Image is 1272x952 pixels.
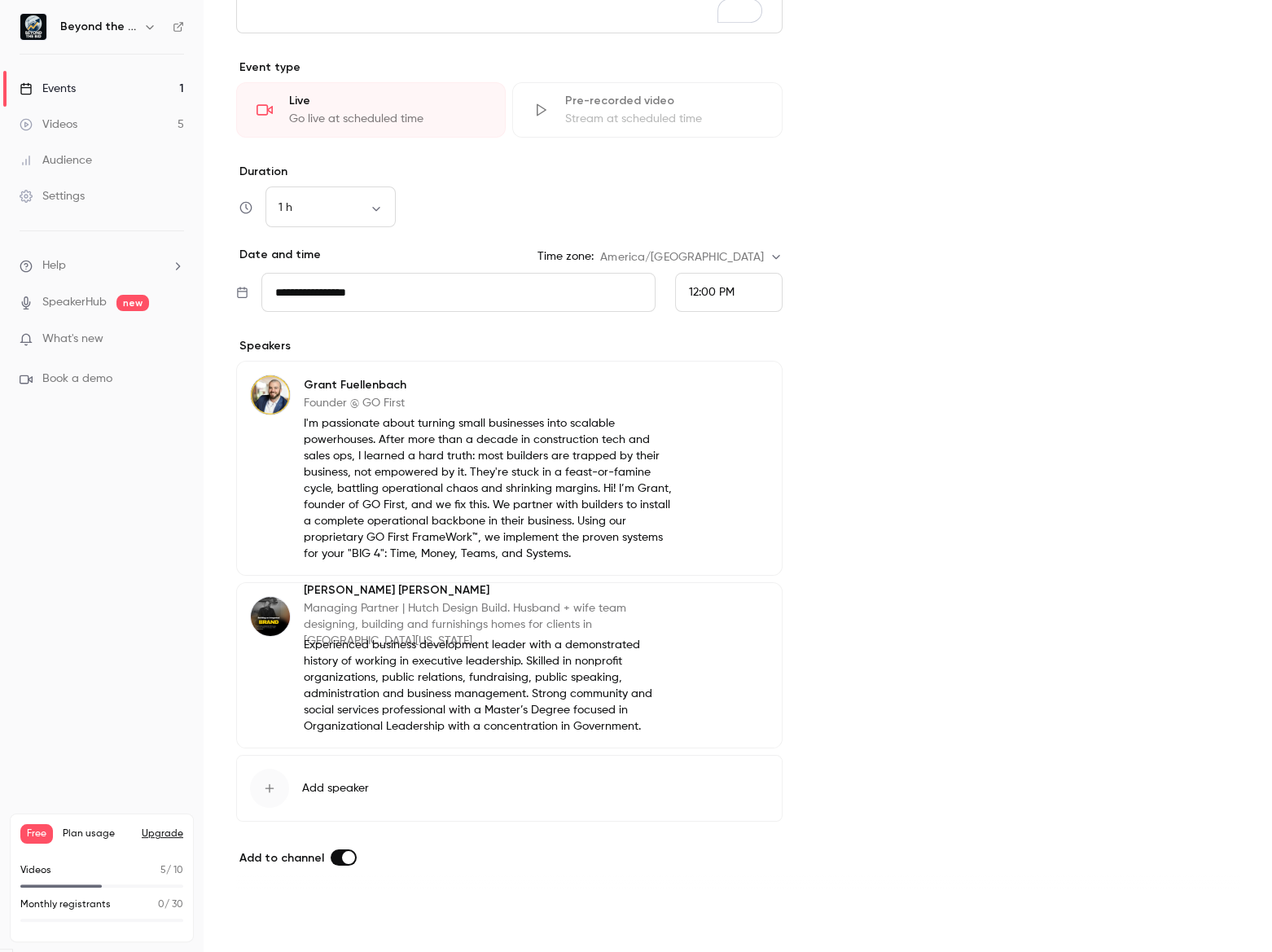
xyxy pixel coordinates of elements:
span: Help [42,257,66,274]
h6: Beyond the Bid [60,19,137,35]
div: America/[GEOGRAPHIC_DATA] [600,249,782,265]
span: 5 [160,866,166,875]
span: Add speaker [302,780,369,796]
img: Noah Hutchison [251,597,290,636]
p: Date and time [236,247,321,263]
span: 0 [158,900,164,910]
div: Stream at scheduled time [565,111,761,127]
p: Managing Partner | Hutch Design Build. Husband + wife team designing, building and furnishings ho... [304,600,677,649]
div: Events [20,81,76,97]
div: Go live at scheduled time [289,111,485,127]
p: Speakers [236,338,783,354]
span: 12:00 PM [689,287,735,298]
div: Pre-recorded videoStream at scheduled time [512,82,782,138]
div: Settings [20,188,85,204]
p: Founder @ GO First [304,395,677,411]
img: Grant Fuellenbach [251,375,290,415]
p: / 10 [160,863,183,878]
p: [PERSON_NAME] [PERSON_NAME] [304,582,677,599]
li: help-dropdown-opener [20,257,184,274]
p: Experienced business development leader with a demonstrated history of working in executive leade... [304,637,677,735]
span: new [116,295,149,311]
p: I'm passionate about turning small businesses into scalable powerhouses. After more than a decade... [304,415,677,562]
p: Monthly registrants [20,897,111,912]
div: Grant FuellenbachGrant FuellenbachFounder @ GO FirstI'm passionate about turning small businesses... [236,361,783,576]
button: Add speaker [236,755,783,822]
button: Save [236,906,295,939]
button: Upgrade [142,827,183,840]
div: Noah Hutchison[PERSON_NAME] [PERSON_NAME]Managing Partner | Hutch Design Build. Husband + wife te... [236,582,783,748]
p: Event type [236,59,783,76]
p: Grant Fuellenbach [304,377,677,393]
div: Pre-recorded video [565,93,761,109]
span: Plan usage [63,827,132,840]
span: Free [20,824,53,844]
div: 1 h [265,200,396,216]
span: Add to channel [239,851,324,865]
a: SpeakerHub [42,294,107,311]
div: From [675,273,783,312]
iframe: Noticeable Trigger [164,332,184,347]
p: / 30 [158,897,183,912]
span: Book a demo [42,371,112,388]
input: Tue, Feb 17, 2026 [261,273,655,312]
label: Duration [236,164,783,180]
div: Audience [20,152,92,169]
label: Time zone: [537,248,594,265]
p: Videos [20,863,51,878]
div: Videos [20,116,77,133]
div: Live [289,93,485,109]
span: What's new [42,331,103,348]
div: LiveGo live at scheduled time [236,82,506,138]
img: Beyond the Bid [20,14,46,40]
